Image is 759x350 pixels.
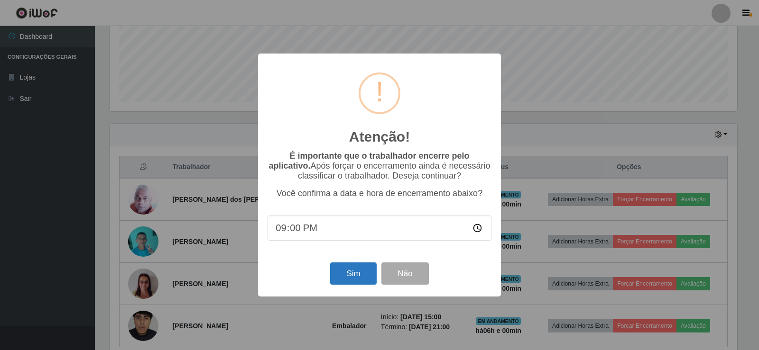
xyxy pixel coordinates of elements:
[330,262,376,285] button: Sim
[349,128,410,145] h2: Atenção!
[268,151,469,171] b: É importante que o trabalhador encerre pelo aplicativo.
[268,188,491,198] p: Você confirma a data e hora de encerramento abaixo?
[268,151,491,181] p: Após forçar o encerramento ainda é necessário classificar o trabalhador. Deseja continuar?
[381,262,428,285] button: Não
